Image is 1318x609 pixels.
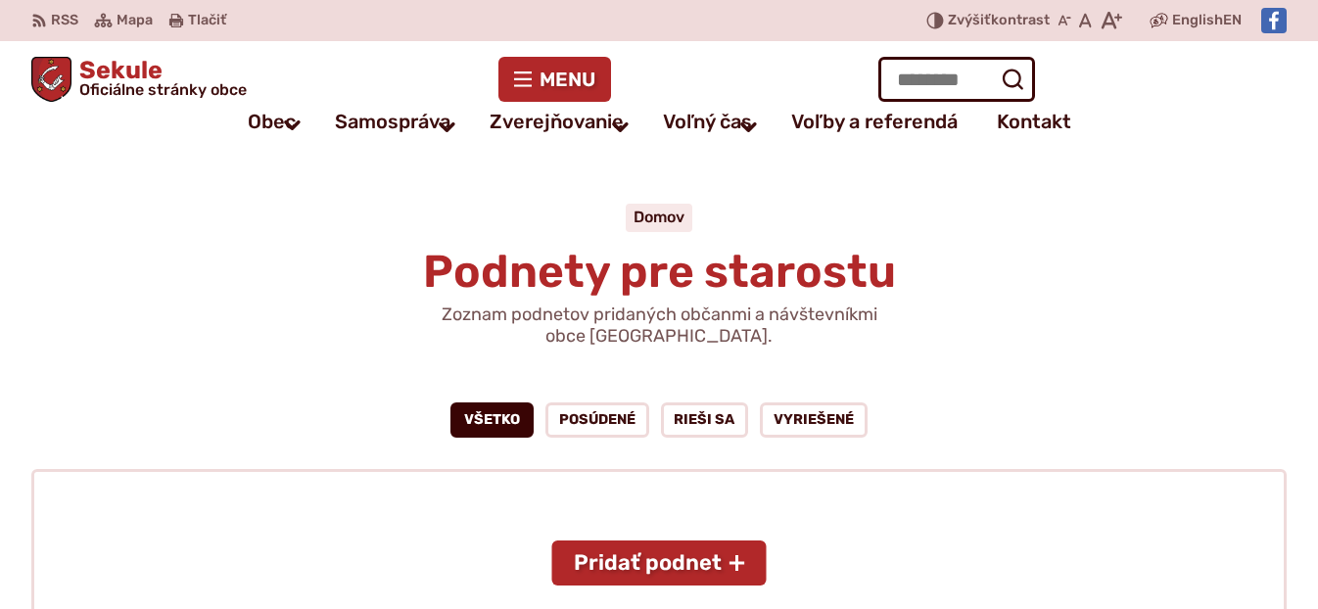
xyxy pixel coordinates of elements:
span: Mapa [117,9,153,32]
span: RSS [51,9,78,32]
button: Pridať podnet [552,540,767,586]
img: Prejsť na Facebook stránku [1261,8,1287,33]
span: Oficiálne stránky obce [79,82,247,98]
button: Otvoriť podmenu pre [727,104,772,150]
img: Prejsť na domovskú stránku [31,57,71,102]
span: Sekule [71,58,247,98]
span: kontrast [948,13,1050,29]
span: Podnety pre starostu [423,245,896,299]
span: EN [1223,9,1242,32]
span: English [1172,9,1223,32]
button: Otvoriť podmenu pre Zverejňovanie [598,104,643,150]
span: Tlačiť [188,13,226,29]
button: Otvoriť podmenu pre [425,104,470,150]
span: Zvýšiť [948,12,991,28]
span: Menu [540,71,595,87]
button: Menu [498,57,611,102]
a: Obec [248,102,296,141]
a: Posúdené [545,402,649,438]
a: Zverejňovanie [490,102,624,141]
a: English EN [1168,9,1246,32]
a: Logo Sekule, prejsť na domovskú stránku. [31,57,247,102]
a: Samospráva [335,102,450,141]
button: Otvoriť podmenu pre [270,102,315,148]
a: Rieši sa [661,402,749,438]
a: Kontakt [997,102,1071,141]
a: Voľný čas [663,102,752,141]
a: Voľby a referendá [791,102,958,141]
span: Pridať podnet [574,550,722,576]
p: Zoznam podnetov pridaných občanmi a návštevníkmi obce [GEOGRAPHIC_DATA]. [424,304,894,347]
a: Všetko [450,402,534,438]
a: Vyriešené [760,402,868,438]
a: Domov [634,208,684,226]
